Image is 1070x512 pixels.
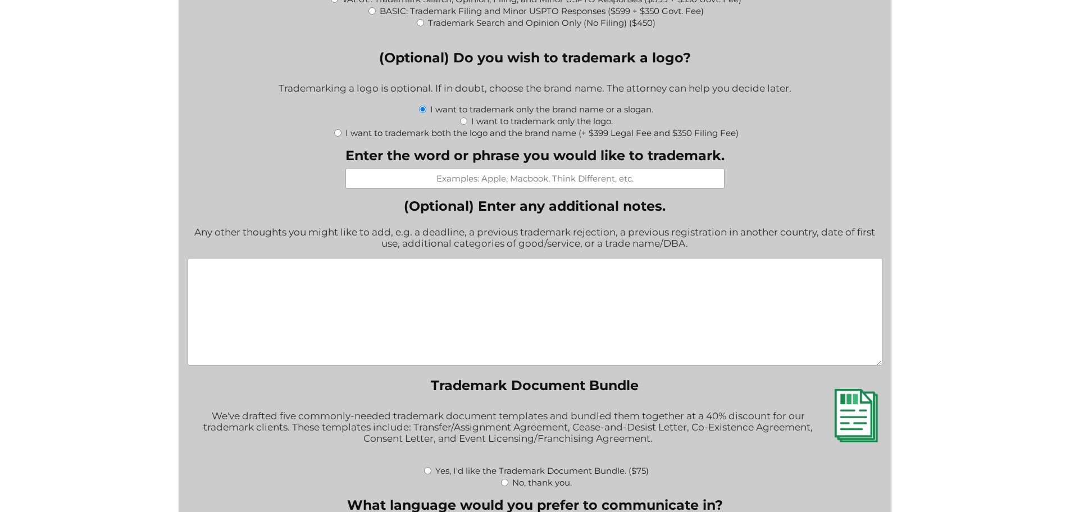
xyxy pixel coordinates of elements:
label: Yes, I'd like the Trademark Document Bundle. ($75) [435,465,649,476]
label: Trademark Search and Opinion Only (No Filing) ($450) [428,17,655,28]
label: No, thank you. [512,477,572,488]
input: Examples: Apple, Macbook, Think Different, etc. [345,168,725,189]
label: BASIC: Trademark Filing and Minor USPTO Responses ($599 + $350 Govt. Fee) [380,6,704,16]
label: I want to trademark only the logo. [471,116,613,126]
label: I want to trademark both the logo and the brand name (+ $399 Legal Fee and $350 Filing Fee) [345,128,739,138]
legend: (Optional) Do you wish to trademark a logo? [379,49,691,66]
legend: Trademark Document Bundle [431,377,639,393]
label: I want to trademark only the brand name or a slogan. [430,104,653,115]
div: We've drafted five commonly-needed trademark document templates and bundled them together at a 40... [188,403,882,464]
label: (Optional) Enter any additional notes. [188,198,882,214]
img: Trademark Document Bundle [829,389,882,442]
label: Enter the word or phrase you would like to trademark. [345,147,725,164]
div: Trademarking a logo is optional. If in doubt, choose the brand name. The attorney can help you de... [188,75,882,103]
div: Any other thoughts you might like to add, e.g. a deadline, a previous trademark rejection, a prev... [188,219,882,258]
